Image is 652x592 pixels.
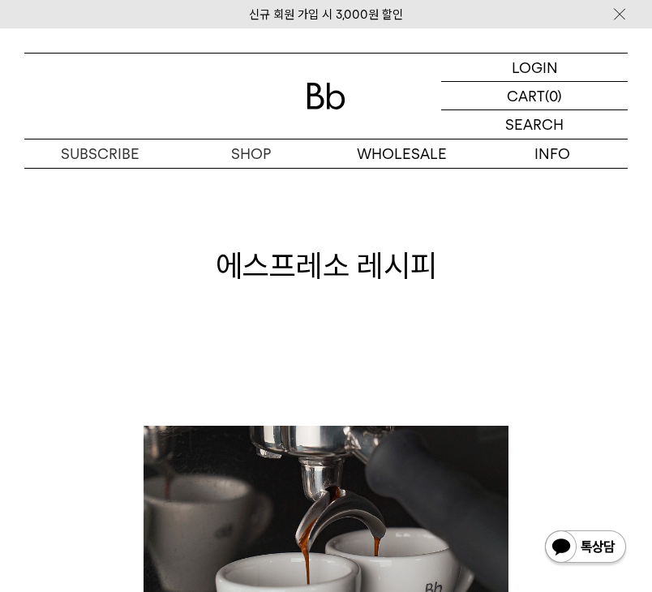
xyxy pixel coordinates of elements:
[545,82,562,109] p: (0)
[24,139,175,168] a: SUBSCRIBE
[505,110,564,139] p: SEARCH
[441,82,628,110] a: CART (0)
[24,244,628,287] h1: 에스프레소 레시피
[543,529,628,568] img: 카카오톡 채널 1:1 채팅 버튼
[507,82,545,109] p: CART
[477,139,628,168] p: INFO
[512,54,558,81] p: LOGIN
[441,54,628,82] a: LOGIN
[175,139,326,168] a: SHOP
[326,139,477,168] p: WHOLESALE
[307,83,345,109] img: 로고
[249,7,403,22] a: 신규 회원 가입 시 3,000원 할인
